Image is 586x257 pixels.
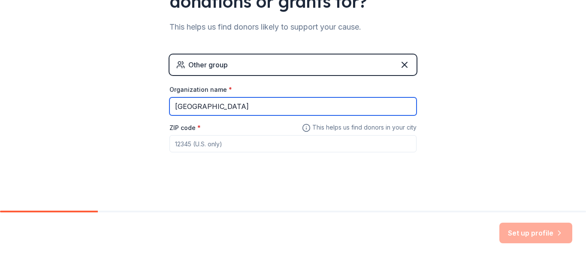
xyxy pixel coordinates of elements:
[169,20,417,34] div: This helps us find donors likely to support your cause.
[188,60,228,70] div: Other group
[169,97,417,115] input: American Red Cross
[169,85,232,94] label: Organization name
[169,124,201,132] label: ZIP code
[169,135,417,152] input: 12345 (U.S. only)
[302,122,417,133] span: This helps us find donors in your city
